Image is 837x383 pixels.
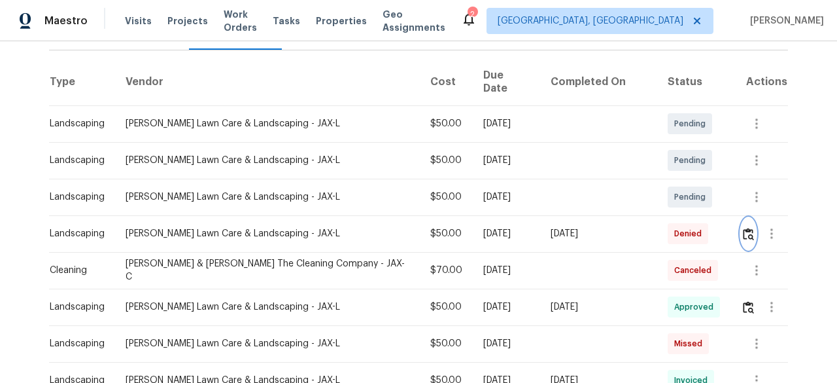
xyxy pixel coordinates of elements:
[430,117,462,130] div: $50.00
[430,191,462,204] div: $50.00
[224,8,257,34] span: Work Orders
[430,227,462,240] div: $50.00
[473,58,541,106] th: Due Date
[383,8,445,34] span: Geo Assignments
[741,218,756,249] button: Review Icon
[551,227,647,240] div: [DATE]
[50,227,105,240] div: Landscaping
[483,154,530,167] div: [DATE]
[126,257,409,283] div: [PERSON_NAME] & [PERSON_NAME] The Cleaning Company - JAX-C
[50,191,105,204] div: Landscaping
[316,14,367,27] span: Properties
[483,264,530,277] div: [DATE]
[743,228,754,240] img: Review Icon
[115,58,420,106] th: Vendor
[420,58,473,106] th: Cost
[49,58,115,106] th: Type
[498,14,683,27] span: [GEOGRAPHIC_DATA], [GEOGRAPHIC_DATA]
[167,14,208,27] span: Projects
[430,301,462,314] div: $50.00
[745,14,824,27] span: [PERSON_NAME]
[50,301,105,314] div: Landscaping
[468,8,477,21] div: 2
[743,301,754,314] img: Review Icon
[50,264,105,277] div: Cleaning
[483,191,530,204] div: [DATE]
[674,227,707,240] span: Denied
[730,58,788,106] th: Actions
[741,291,756,323] button: Review Icon
[483,227,530,240] div: [DATE]
[50,337,105,350] div: Landscaping
[674,301,719,314] span: Approved
[674,337,708,350] span: Missed
[430,264,462,277] div: $70.00
[674,264,717,277] span: Canceled
[674,191,711,204] span: Pending
[483,117,530,130] div: [DATE]
[125,14,152,27] span: Visits
[674,154,711,167] span: Pending
[674,117,711,130] span: Pending
[126,117,409,130] div: [PERSON_NAME] Lawn Care & Landscaping - JAX-L
[430,154,462,167] div: $50.00
[50,154,105,167] div: Landscaping
[126,337,409,350] div: [PERSON_NAME] Lawn Care & Landscaping - JAX-L
[483,337,530,350] div: [DATE]
[430,337,462,350] div: $50.00
[50,117,105,130] div: Landscaping
[657,58,730,106] th: Status
[126,301,409,314] div: [PERSON_NAME] Lawn Care & Landscaping - JAX-L
[44,14,88,27] span: Maestro
[483,301,530,314] div: [DATE]
[273,16,300,26] span: Tasks
[126,227,409,240] div: [PERSON_NAME] Lawn Care & Landscaping - JAX-L
[126,154,409,167] div: [PERSON_NAME] Lawn Care & Landscaping - JAX-L
[551,301,647,314] div: [DATE]
[540,58,657,106] th: Completed On
[126,191,409,204] div: [PERSON_NAME] Lawn Care & Landscaping - JAX-L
